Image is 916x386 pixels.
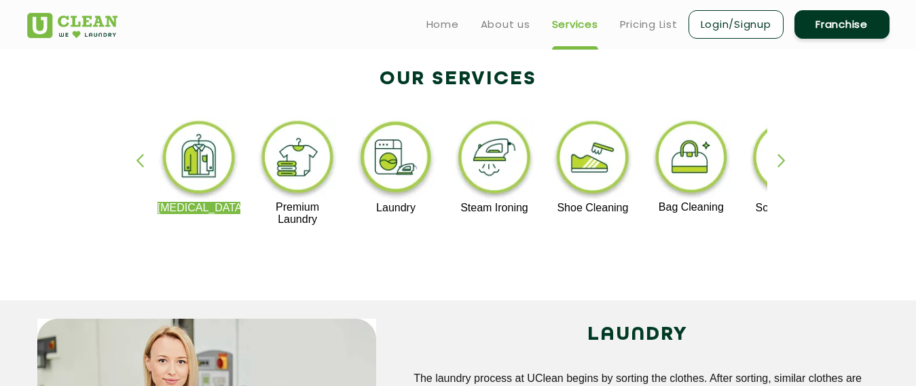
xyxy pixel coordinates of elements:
img: shoe_cleaning_11zon.webp [551,118,635,202]
img: steam_ironing_11zon.webp [453,118,536,202]
p: Steam Ironing [453,202,536,214]
a: About us [481,16,530,33]
a: Franchise [794,10,890,39]
img: bag_cleaning_11zon.webp [650,118,733,201]
img: sofa_cleaning_11zon.webp [748,118,831,202]
p: Sofa Cleaning [748,202,831,214]
p: Premium Laundry [256,201,340,226]
img: premium_laundry_cleaning_11zon.webp [256,118,340,201]
a: Pricing List [620,16,678,33]
a: Home [426,16,459,33]
h2: LAUNDRY [397,319,879,351]
img: UClean Laundry and Dry Cleaning [27,13,117,38]
img: laundry_cleaning_11zon.webp [354,118,438,202]
p: [MEDICAL_DATA] [158,202,241,214]
a: Services [552,16,598,33]
img: dry_cleaning_11zon.webp [158,118,241,202]
p: Shoe Cleaning [551,202,635,214]
a: Login/Signup [689,10,784,39]
p: Laundry [354,202,438,214]
p: Bag Cleaning [650,201,733,213]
